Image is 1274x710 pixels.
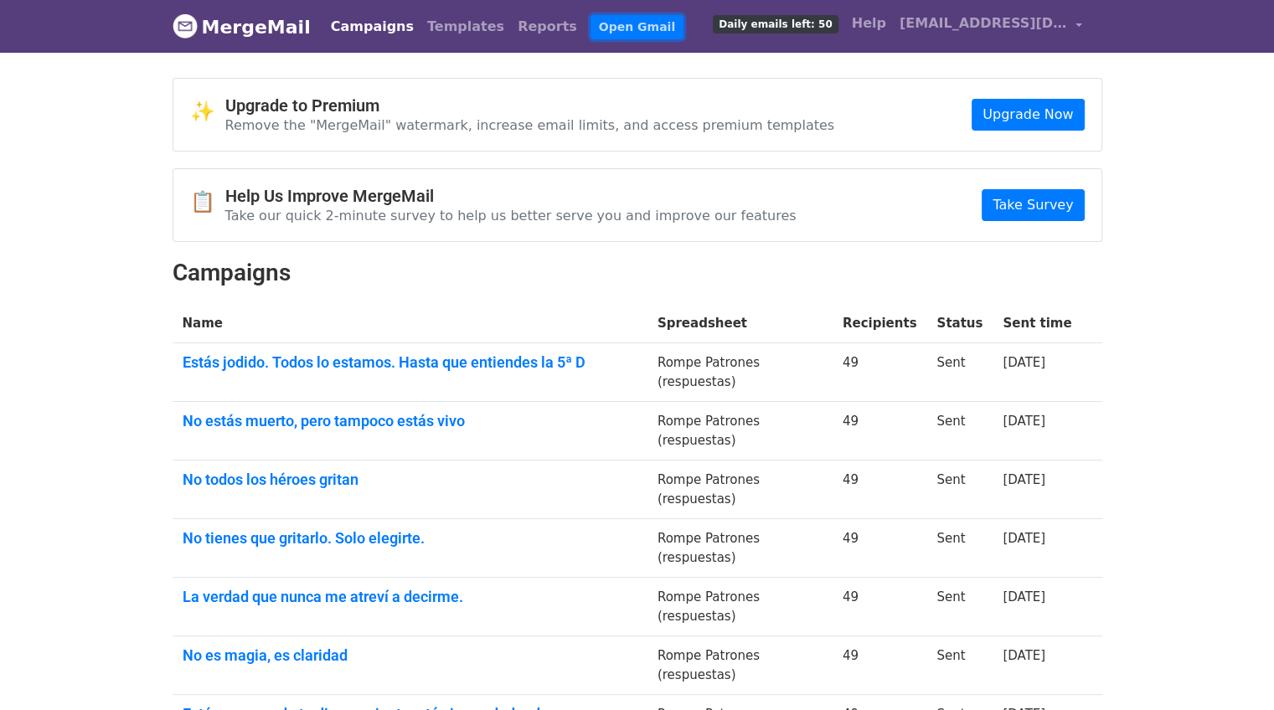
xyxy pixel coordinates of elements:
a: Campaigns [324,10,420,44]
a: [DATE] [1003,648,1045,663]
a: Estás jodido. Todos lo estamos. Hasta que entiendes la 5ª D [183,353,637,372]
a: Help [845,7,893,40]
span: [EMAIL_ADDRESS][DOMAIN_NAME] [900,13,1067,33]
a: MergeMail [173,9,311,44]
td: Sent [926,343,993,402]
a: No tienes que gritarlo. Solo elegirte. [183,529,637,548]
td: Sent [926,636,993,695]
td: 49 [833,578,927,636]
td: 49 [833,343,927,402]
img: MergeMail logo [173,13,198,39]
a: Daily emails left: 50 [706,7,844,40]
span: Daily emails left: 50 [713,15,838,33]
a: No todos los héroes gritan [183,471,637,489]
th: Status [926,304,993,343]
td: Rompe Patrones (respuestas) [647,636,833,695]
th: Recipients [833,304,927,343]
a: No es magia, es claridad [183,646,637,665]
td: 49 [833,402,927,460]
a: [DATE] [1003,355,1045,370]
a: [DATE] [1003,589,1045,605]
a: [DATE] [1003,472,1045,487]
th: Sent time [993,304,1081,343]
a: Templates [420,10,511,44]
td: Sent [926,578,993,636]
p: Remove the "MergeMail" watermark, increase email limits, and access premium templates [225,116,835,134]
span: ✨ [190,100,225,124]
a: [DATE] [1003,414,1045,429]
span: 📋 [190,190,225,214]
div: Widget de chat [1190,630,1274,710]
a: Upgrade Now [972,99,1084,131]
a: La verdad que nunca me atreví a decirme. [183,588,637,606]
td: Rompe Patrones (respuestas) [647,460,833,519]
p: Take our quick 2-minute survey to help us better serve you and improve our features [225,207,797,224]
a: Open Gmail [591,15,683,39]
td: 49 [833,636,927,695]
h4: Help Us Improve MergeMail [225,186,797,206]
td: 49 [833,519,927,578]
a: No estás muerto, pero tampoco estás vivo [183,412,637,430]
td: Sent [926,519,993,578]
h4: Upgrade to Premium [225,95,835,116]
td: Rompe Patrones (respuestas) [647,519,833,578]
td: Rompe Patrones (respuestas) [647,343,833,402]
th: Spreadsheet [647,304,833,343]
td: Sent [926,402,993,460]
h2: Campaigns [173,259,1102,287]
td: Rompe Patrones (respuestas) [647,578,833,636]
td: Sent [926,460,993,519]
a: [EMAIL_ADDRESS][DOMAIN_NAME] [893,7,1089,46]
iframe: Chat Widget [1190,630,1274,710]
a: Reports [511,10,584,44]
td: 49 [833,460,927,519]
td: Rompe Patrones (respuestas) [647,402,833,460]
a: [DATE] [1003,531,1045,546]
th: Name [173,304,647,343]
a: Take Survey [982,189,1084,221]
